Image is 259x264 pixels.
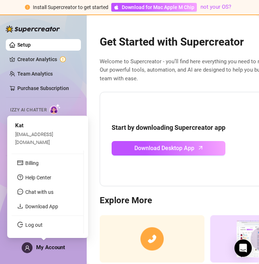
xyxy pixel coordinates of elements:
[25,160,39,166] a: Billing
[25,204,58,209] a: Download App
[25,5,30,10] span: exclamation-circle
[10,107,47,114] span: Izzy AI Chatter
[112,141,225,156] a: Download Desktop Apparrow-up
[122,3,194,11] span: Download for Mac Apple M Chip
[15,122,23,129] span: Kat
[17,189,23,195] span: message
[49,104,61,114] img: AI Chatter
[114,5,119,10] span: apple
[15,131,53,145] span: [EMAIL_ADDRESS][DOMAIN_NAME]
[25,175,51,180] a: Help Center
[25,245,30,251] span: user
[200,4,231,10] a: not your OS?
[6,25,60,33] img: logo-BBDzfeDw.svg
[17,85,69,91] a: Purchase Subscription
[234,239,252,257] div: Open Intercom Messenger
[36,244,65,251] span: My Account
[33,4,108,10] span: Install Supercreator to get started
[197,144,205,152] span: arrow-up
[12,219,83,231] li: Log out
[111,3,197,12] a: Download for Mac Apple M Chip
[12,157,83,169] li: Billing
[100,215,204,263] img: consulting call
[17,71,53,77] a: Team Analytics
[17,54,75,65] a: Creator Analytics exclamation-circle
[25,189,53,195] span: Chat with us
[134,144,194,153] span: Download Desktop App
[25,222,43,228] a: Log out
[112,124,225,131] strong: Start by downloading Supercreator app
[17,42,31,48] a: Setup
